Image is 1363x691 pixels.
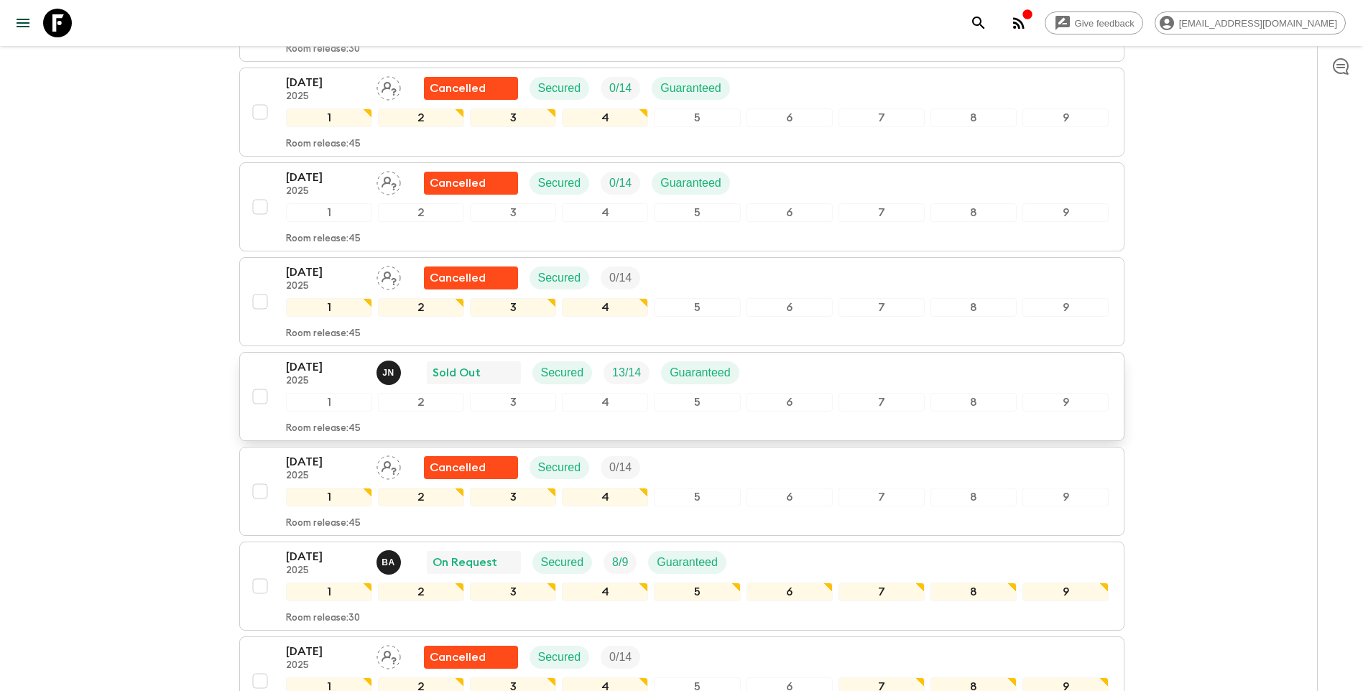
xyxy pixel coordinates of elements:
[286,186,365,198] p: 2025
[1022,298,1109,317] div: 9
[286,613,360,624] p: Room release: 30
[239,162,1124,251] button: [DATE]2025Assign pack leaderFlash Pack cancellationSecuredTrip FillGuaranteed123456789Room releas...
[562,488,648,506] div: 4
[657,554,718,571] p: Guaranteed
[670,364,731,381] p: Guaranteed
[286,74,365,91] p: [DATE]
[654,393,740,412] div: 5
[562,203,648,222] div: 4
[430,459,486,476] p: Cancelled
[1022,583,1109,601] div: 9
[562,583,648,601] div: 4
[239,257,1124,346] button: [DATE]2025Assign pack leaderFlash Pack cancellationSecuredTrip Fill123456789Room release:45
[433,364,481,381] p: Sold Out
[838,393,925,412] div: 7
[239,542,1124,631] button: [DATE]2025Byron AndersonOn RequestSecuredTrip FillGuaranteed123456789Room release:30
[9,9,37,37] button: menu
[530,646,590,669] div: Secured
[1022,108,1109,127] div: 9
[612,554,628,571] p: 8 / 9
[286,281,365,292] p: 2025
[424,77,518,100] div: Flash Pack cancellation
[376,80,401,92] span: Assign pack leader
[470,298,556,317] div: 3
[538,459,581,476] p: Secured
[541,364,584,381] p: Secured
[838,203,925,222] div: 7
[286,376,365,387] p: 2025
[1155,11,1346,34] div: [EMAIL_ADDRESS][DOMAIN_NAME]
[430,80,486,97] p: Cancelled
[654,108,740,127] div: 5
[286,565,365,577] p: 2025
[430,649,486,666] p: Cancelled
[286,660,365,672] p: 2025
[239,352,1124,441] button: [DATE]2025Janita NurmiSold OutSecuredTrip FillGuaranteed123456789Room release:45
[286,423,361,435] p: Room release: 45
[382,557,395,568] p: B A
[378,488,464,506] div: 2
[530,266,590,289] div: Secured
[930,203,1017,222] div: 8
[286,44,360,55] p: Room release: 30
[562,108,648,127] div: 4
[430,175,486,192] p: Cancelled
[747,583,833,601] div: 6
[1067,18,1142,29] span: Give feedback
[286,583,372,601] div: 1
[604,361,650,384] div: Trip Fill
[378,203,464,222] div: 2
[376,175,401,187] span: Assign pack leader
[1022,488,1109,506] div: 9
[838,488,925,506] div: 7
[930,108,1017,127] div: 8
[964,9,993,37] button: search adventures
[654,203,740,222] div: 5
[378,393,464,412] div: 2
[562,393,648,412] div: 4
[433,554,497,571] p: On Request
[1045,11,1143,34] a: Give feedback
[612,364,641,381] p: 13 / 14
[532,361,593,384] div: Secured
[747,203,833,222] div: 6
[747,108,833,127] div: 6
[376,365,404,376] span: Janita Nurmi
[654,298,740,317] div: 5
[604,551,637,574] div: Trip Fill
[538,649,581,666] p: Secured
[470,488,556,506] div: 3
[747,393,833,412] div: 6
[530,77,590,100] div: Secured
[609,269,632,287] p: 0 / 14
[1022,203,1109,222] div: 9
[376,649,401,661] span: Assign pack leader
[609,649,632,666] p: 0 / 14
[660,80,721,97] p: Guaranteed
[382,367,394,379] p: J N
[286,548,365,565] p: [DATE]
[838,108,925,127] div: 7
[601,646,640,669] div: Trip Fill
[286,488,372,506] div: 1
[239,68,1124,157] button: [DATE]2025Assign pack leaderFlash Pack cancellationSecuredTrip FillGuaranteed123456789Room releas...
[601,456,640,479] div: Trip Fill
[286,393,372,412] div: 1
[538,80,581,97] p: Secured
[930,298,1017,317] div: 8
[747,298,833,317] div: 6
[424,172,518,195] div: Flash Pack cancellation
[538,175,581,192] p: Secured
[541,554,584,571] p: Secured
[286,139,361,150] p: Room release: 45
[930,583,1017,601] div: 8
[609,459,632,476] p: 0 / 14
[654,488,740,506] div: 5
[376,555,404,566] span: Byron Anderson
[424,646,518,669] div: Flash Pack cancellation
[530,456,590,479] div: Secured
[286,518,361,529] p: Room release: 45
[286,298,372,317] div: 1
[286,470,365,482] p: 2025
[470,583,556,601] div: 3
